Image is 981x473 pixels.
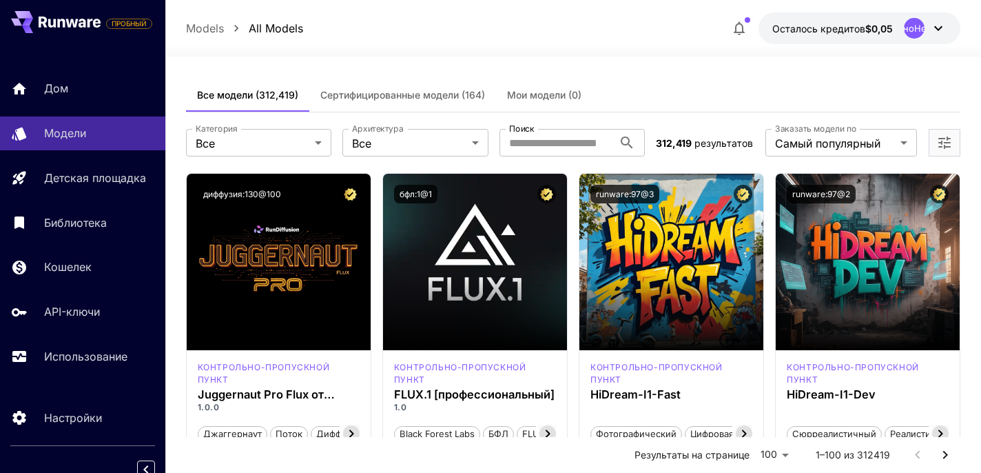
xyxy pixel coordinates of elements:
[787,425,882,443] button: Сюрреалистичный
[758,12,960,44] button: 0,05 доллараНеопределеноНеопределено
[44,216,107,230] font: Библиотека
[734,185,752,203] button: Сертифицированная модель — проверена на наилучшую производительность и включает коммерческую лице...
[847,23,981,34] font: НеопределеноНеопределено
[352,123,403,134] font: Архитектура
[537,185,556,203] button: Сертифицированная модель — проверена на наилучшую производительность и включает коммерческую лице...
[634,449,750,461] font: Результаты на странице
[507,89,581,101] font: Мои модели (0)
[775,137,880,150] font: Самый популярный
[590,425,682,443] button: Фотографический
[590,185,659,203] button: runware:97@3
[320,89,485,101] font: Сертифицированные модели (164)
[44,81,68,95] font: Дом
[761,448,777,460] font: 100
[44,171,146,185] font: Детская площадка
[198,185,287,203] button: диффузия:130@100
[787,185,856,203] button: runware:97@2
[792,428,876,439] font: Сюрреалистичный
[865,23,893,34] font: $0,05
[590,361,752,386] div: HiDream Fast
[44,305,100,319] font: API-ключи
[590,388,681,401] font: HiDream-I1-Fast
[249,20,303,37] a: All Models
[196,137,215,150] font: Все
[270,425,308,443] button: поток
[394,185,437,203] button: бфл:1@1
[596,428,677,439] font: Фотографический
[44,411,102,425] font: Настройки
[44,260,92,274] font: Кошелек
[400,428,475,439] font: Black Forest Labs
[197,89,298,101] font: Все модели (312,419)
[483,425,514,443] button: БФЛ
[690,428,781,439] font: Цифровая живопись
[656,137,692,149] font: 312,419
[885,425,960,443] button: Реалистичный
[394,388,556,401] div: FLUX.1 [профессиональный]
[590,388,752,401] div: HiDream-I1-Fast
[198,402,220,412] font: 1.0.0
[590,362,723,385] font: контрольно-пропускной пункт
[311,425,366,443] button: диффузия
[186,20,224,37] a: Models
[772,23,865,34] font: Осталось кредитов
[394,362,526,385] font: контрольно-пропускной пункт
[112,19,147,28] font: ПРОБНЫЙ
[931,441,959,469] button: Перейти на следующую страницу
[792,189,850,199] font: runware:97@2
[787,362,919,385] font: контрольно-пропускной пункт
[936,134,953,152] button: Открыть больше фильтров
[694,137,753,149] font: результатов
[341,185,360,203] button: Сертифицированная модель — проверена на наилучшую производительность и включает коммерческую лице...
[198,388,335,414] font: Juggernaut Pro Flux от RunDiffusion
[198,361,360,386] div: ПОТОК.1 Д
[517,425,654,443] button: FLUX.1 [профессиональный]
[276,428,302,439] font: поток
[775,123,857,134] font: Заказать модели по
[400,189,432,199] font: бфл:1@1
[394,388,555,401] font: FLUX.1 [профессиональный]
[198,425,267,443] button: джаггернаут
[203,189,281,199] font: диффузия:130@100
[186,20,303,37] nav: хлебные крошки
[596,189,654,199] font: runware:97@3
[198,388,360,401] div: Juggernaut Pro Flux от RunDiffusion
[930,185,949,203] button: Сертифицированная модель — проверена на наилучшую производительность и включает коммерческую лице...
[203,428,262,439] font: джаггернаут
[787,388,949,401] div: HiDream-I1-Dev
[685,425,787,443] button: Цифровая живопись
[106,15,152,32] span: Добавьте свою платежную карту, чтобы включить все функции платформы.
[352,137,371,150] font: Все
[316,428,361,439] font: диффузия
[488,428,508,439] font: БФЛ
[787,361,949,386] div: HiDream Dev
[196,123,238,134] font: Категория
[522,428,649,439] font: FLUX.1 [профессиональный]
[394,425,480,443] button: Black Forest Labs
[509,123,535,134] font: Поиск
[890,428,954,439] font: Реалистичный
[44,126,86,140] font: Модели
[44,350,127,363] font: Использование
[394,402,407,412] font: 1.0
[772,21,893,36] div: 0,05 доллара
[394,361,556,386] div: флюкспро
[816,449,890,461] font: 1–100 из 312419
[198,362,330,385] font: контрольно-пропускной пункт
[787,388,876,401] font: HiDream-I1-Dev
